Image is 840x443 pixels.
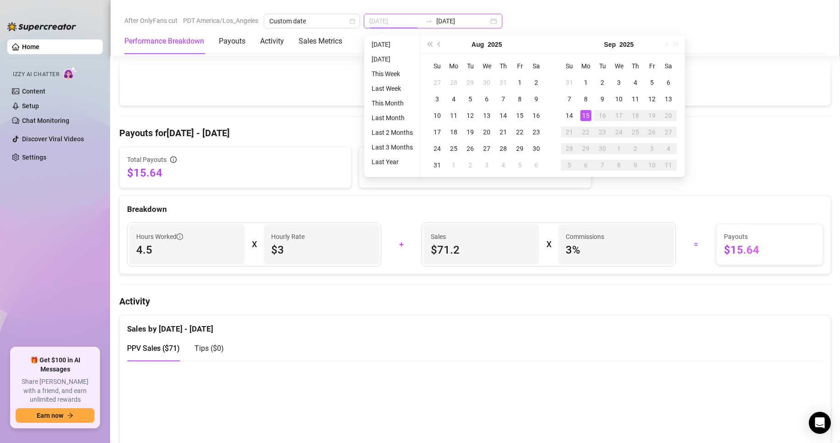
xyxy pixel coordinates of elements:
[136,232,183,242] span: Hours Worked
[481,94,492,105] div: 6
[619,35,634,54] button: Choose a year
[462,58,478,74] th: Tu
[127,155,167,165] span: Total Payouts
[611,140,627,157] td: 2025-10-01
[22,117,69,124] a: Chat Monitoring
[644,58,660,74] th: Fr
[465,94,476,105] div: 5
[514,110,525,121] div: 15
[465,110,476,121] div: 12
[350,18,355,24] span: calendar
[627,124,644,140] td: 2025-09-25
[531,160,542,171] div: 6
[578,74,594,91] td: 2025-09-01
[564,143,575,154] div: 28
[597,94,608,105] div: 9
[646,127,657,138] div: 26
[561,58,578,74] th: Su
[429,58,445,74] th: Su
[498,94,509,105] div: 7
[531,127,542,138] div: 23
[627,107,644,124] td: 2025-09-18
[448,160,459,171] div: 1
[481,160,492,171] div: 3
[644,91,660,107] td: 2025-09-12
[627,140,644,157] td: 2025-10-02
[429,140,445,157] td: 2025-08-24
[613,94,624,105] div: 10
[498,77,509,88] div: 31
[481,77,492,88] div: 30
[7,22,76,31] img: logo-BBDzfeDw.svg
[580,77,591,88] div: 1
[425,17,433,25] span: swap-right
[432,77,443,88] div: 27
[498,143,509,154] div: 28
[462,124,478,140] td: 2025-08-19
[528,58,545,74] th: Sa
[578,107,594,124] td: 2025-09-15
[177,233,183,240] span: info-circle
[561,91,578,107] td: 2025-09-07
[724,232,815,242] span: Payouts
[809,412,831,434] div: Open Intercom Messenger
[613,77,624,88] div: 3
[604,35,616,54] button: Choose a month
[462,107,478,124] td: 2025-08-12
[564,110,575,121] div: 14
[429,157,445,173] td: 2025-08-31
[512,157,528,173] td: 2025-09-05
[681,237,711,252] div: =
[252,237,256,252] div: X
[613,127,624,138] div: 24
[495,124,512,140] td: 2025-08-21
[561,157,578,173] td: 2025-10-05
[472,35,484,54] button: Choose a month
[663,110,674,121] div: 20
[448,94,459,105] div: 4
[564,160,575,171] div: 5
[597,127,608,138] div: 23
[488,35,502,54] button: Choose a year
[481,143,492,154] div: 27
[431,243,532,257] span: $71.2
[644,140,660,157] td: 2025-10-03
[119,295,831,308] h4: Activity
[445,157,462,173] td: 2025-09-01
[564,127,575,138] div: 21
[37,412,63,419] span: Earn now
[429,124,445,140] td: 2025-08-17
[644,74,660,91] td: 2025-09-05
[16,408,95,423] button: Earn nowarrow-right
[611,58,627,74] th: We
[578,157,594,173] td: 2025-10-06
[528,107,545,124] td: 2025-08-16
[514,77,525,88] div: 1
[127,316,823,335] div: Sales by [DATE] - [DATE]
[561,124,578,140] td: 2025-09-21
[663,160,674,171] div: 11
[528,124,545,140] td: 2025-08-23
[498,127,509,138] div: 21
[512,124,528,140] td: 2025-08-22
[660,157,677,173] td: 2025-10-11
[478,157,495,173] td: 2025-09-03
[531,143,542,154] div: 30
[22,88,45,95] a: Content
[630,94,641,105] div: 11
[299,36,342,47] div: Sales Metrics
[429,74,445,91] td: 2025-07-27
[124,36,204,47] div: Performance Breakdown
[578,58,594,74] th: Mo
[434,35,445,54] button: Previous month (PageUp)
[578,124,594,140] td: 2025-09-22
[561,140,578,157] td: 2025-09-28
[594,124,611,140] td: 2025-09-23
[514,143,525,154] div: 29
[611,124,627,140] td: 2025-09-24
[368,54,417,65] li: [DATE]
[16,377,95,404] span: Share [PERSON_NAME] with a friend, and earn unlimited rewards
[495,91,512,107] td: 2025-08-07
[564,77,575,88] div: 31
[22,43,39,50] a: Home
